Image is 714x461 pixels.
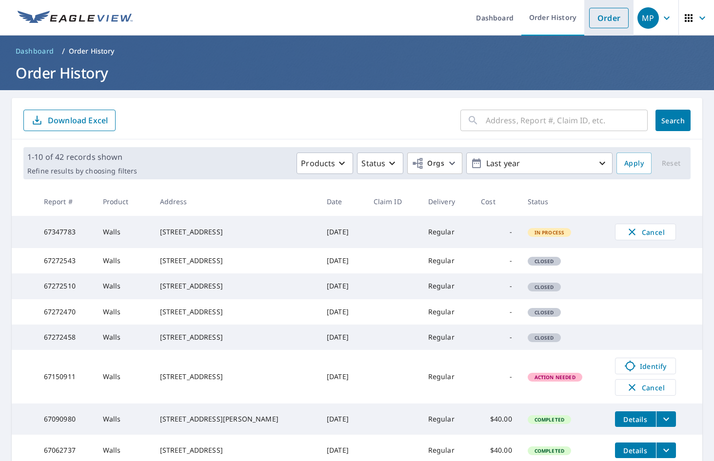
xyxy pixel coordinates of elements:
[615,411,656,427] button: detailsBtn-67090980
[36,187,95,216] th: Report #
[48,115,108,126] p: Download Excel
[160,256,311,266] div: [STREET_ADDRESS]
[420,248,473,273] td: Regular
[420,403,473,435] td: Regular
[95,273,152,299] td: Walls
[95,187,152,216] th: Product
[95,350,152,403] td: Walls
[420,187,473,216] th: Delivery
[36,216,95,248] td: 67347783
[36,350,95,403] td: 67150911
[615,224,676,240] button: Cancel
[361,157,385,169] p: Status
[27,167,137,175] p: Refine results by choosing filters
[160,332,311,342] div: [STREET_ADDRESS]
[621,415,650,424] span: Details
[529,229,571,236] span: In Process
[624,157,644,170] span: Apply
[529,374,581,381] span: Action Needed
[160,281,311,291] div: [STREET_ADDRESS]
[621,360,670,372] span: Identify
[319,216,366,248] td: [DATE]
[95,248,152,273] td: Walls
[95,216,152,248] td: Walls
[319,299,366,325] td: [DATE]
[473,299,520,325] td: -
[655,110,691,131] button: Search
[160,414,311,424] div: [STREET_ADDRESS][PERSON_NAME]
[95,325,152,350] td: Walls
[529,309,560,316] span: Closed
[656,411,676,427] button: filesDropdownBtn-67090980
[160,227,311,237] div: [STREET_ADDRESS]
[466,153,613,174] button: Last year
[407,153,462,174] button: Orgs
[16,46,54,56] span: Dashboard
[420,299,473,325] td: Regular
[616,153,652,174] button: Apply
[319,187,366,216] th: Date
[663,116,683,125] span: Search
[12,63,702,83] h1: Order History
[301,157,335,169] p: Products
[486,107,648,134] input: Address, Report #, Claim ID, etc.
[656,442,676,458] button: filesDropdownBtn-67062737
[625,226,666,238] span: Cancel
[615,358,676,374] a: Identify
[319,325,366,350] td: [DATE]
[529,416,570,423] span: Completed
[529,284,560,290] span: Closed
[637,7,659,29] div: MP
[319,248,366,273] td: [DATE]
[420,216,473,248] td: Regular
[366,187,420,216] th: Claim ID
[62,45,65,57] li: /
[420,325,473,350] td: Regular
[520,187,607,216] th: Status
[621,446,650,455] span: Details
[473,248,520,273] td: -
[319,403,366,435] td: [DATE]
[482,155,596,172] p: Last year
[473,216,520,248] td: -
[95,403,152,435] td: Walls
[27,151,137,163] p: 1-10 of 42 records shown
[615,379,676,396] button: Cancel
[473,325,520,350] td: -
[473,187,520,216] th: Cost
[529,334,560,341] span: Closed
[95,299,152,325] td: Walls
[18,11,133,25] img: EV Logo
[160,307,311,317] div: [STREET_ADDRESS]
[12,43,58,59] a: Dashboard
[529,447,570,454] span: Completed
[420,273,473,299] td: Regular
[420,350,473,403] td: Regular
[36,325,95,350] td: 67272458
[12,43,702,59] nav: breadcrumb
[412,157,444,170] span: Orgs
[473,273,520,299] td: -
[529,258,560,265] span: Closed
[615,442,656,458] button: detailsBtn-67062737
[36,403,95,435] td: 67090980
[589,8,629,28] a: Order
[69,46,115,56] p: Order History
[36,273,95,299] td: 67272510
[36,248,95,273] td: 67272543
[319,350,366,403] td: [DATE]
[23,110,116,131] button: Download Excel
[160,372,311,382] div: [STREET_ADDRESS]
[473,350,520,403] td: -
[36,299,95,325] td: 67272470
[319,273,366,299] td: [DATE]
[625,382,666,393] span: Cancel
[160,445,311,455] div: [STREET_ADDRESS]
[152,187,319,216] th: Address
[357,153,403,174] button: Status
[473,403,520,435] td: $40.00
[297,153,353,174] button: Products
